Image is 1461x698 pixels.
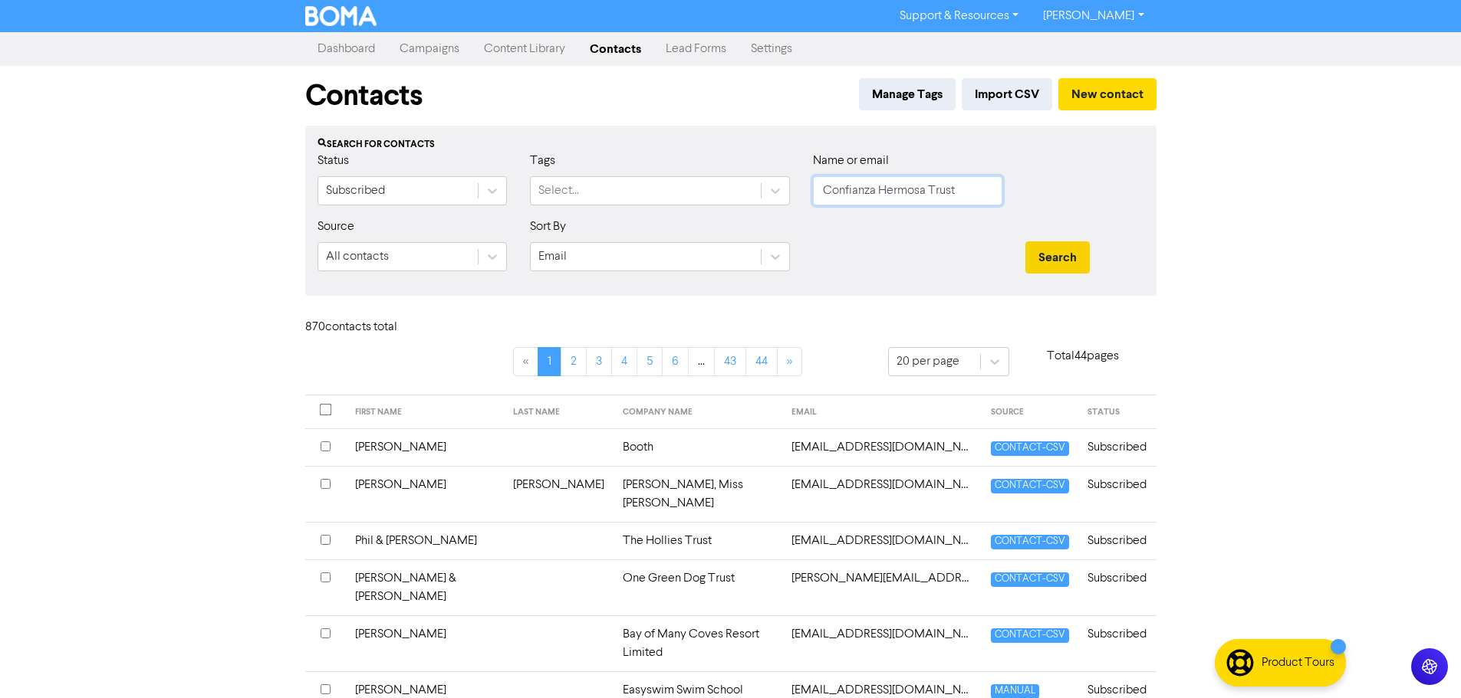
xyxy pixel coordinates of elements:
[346,615,505,671] td: [PERSON_NAME]
[1078,522,1156,559] td: Subscribed
[782,395,982,429] th: EMAIL
[745,347,778,376] a: Page 44
[1078,466,1156,522] td: Subscribed
[962,78,1052,110] button: Import CSV
[561,347,587,376] a: Page 2
[586,347,612,376] a: Page 3
[782,522,982,559] td: aadcooke@gmail.com
[346,522,505,559] td: Phil & [PERSON_NAME]
[538,347,561,376] a: Page 1 is your current page
[326,182,385,200] div: Subscribed
[777,347,802,376] a: »
[637,347,663,376] a: Page 5
[611,347,637,376] a: Page 4
[614,559,782,615] td: One Green Dog Trust
[614,615,782,671] td: Bay of Many Coves Resort Limited
[653,34,739,64] a: Lead Forms
[318,152,349,170] label: Status
[782,615,982,671] td: accounts@bayofmanycoves.co.nz
[991,572,1069,587] span: CONTACT-CSV
[782,428,982,466] td: 1410catz@gmail.com
[614,428,782,466] td: Booth
[318,218,354,236] label: Source
[1058,78,1157,110] button: New contact
[504,395,614,429] th: LAST NAME
[318,138,1144,152] div: Search for contacts
[662,347,689,376] a: Page 6
[577,34,653,64] a: Contacts
[982,395,1078,429] th: SOURCE
[782,466,982,522] td: 29banstead@gmail.com
[346,395,505,429] th: FIRST NAME
[530,218,566,236] label: Sort By
[387,34,472,64] a: Campaigns
[538,182,579,200] div: Select...
[305,78,423,113] h1: Contacts
[714,347,746,376] a: Page 43
[614,522,782,559] td: The Hollies Trust
[305,6,377,26] img: BOMA Logo
[859,78,956,110] button: Manage Tags
[782,559,982,615] td: aaron.dan.c@gmail.com
[472,34,577,64] a: Content Library
[1025,241,1090,274] button: Search
[991,441,1069,456] span: CONTACT-CSV
[1384,624,1461,698] iframe: Chat Widget
[1078,395,1156,429] th: STATUS
[1009,347,1157,365] p: Total 44 pages
[326,247,389,266] div: All contacts
[504,466,614,522] td: [PERSON_NAME]
[305,320,428,335] h6: 870 contact s total
[1078,559,1156,615] td: Subscribed
[1078,615,1156,671] td: Subscribed
[346,466,505,522] td: [PERSON_NAME]
[346,559,505,615] td: [PERSON_NAME] & [PERSON_NAME]
[813,152,889,170] label: Name or email
[739,34,805,64] a: Settings
[346,428,505,466] td: [PERSON_NAME]
[991,535,1069,549] span: CONTACT-CSV
[538,247,567,266] div: Email
[530,152,555,170] label: Tags
[1078,428,1156,466] td: Subscribed
[991,628,1069,643] span: CONTACT-CSV
[897,352,959,371] div: 20 per page
[614,466,782,522] td: [PERSON_NAME], Miss [PERSON_NAME]
[991,479,1069,493] span: CONTACT-CSV
[614,395,782,429] th: COMPANY NAME
[887,4,1031,28] a: Support & Resources
[305,34,387,64] a: Dashboard
[1031,4,1156,28] a: [PERSON_NAME]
